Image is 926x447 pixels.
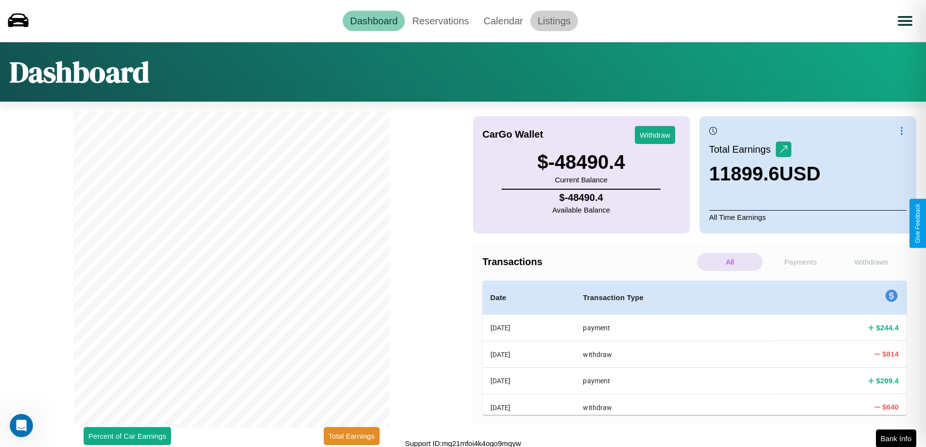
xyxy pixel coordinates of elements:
h4: Transaction Type [583,292,764,304]
p: Current Balance [538,173,625,186]
th: [DATE] [483,394,576,420]
p: Total Earnings [709,141,776,158]
th: [DATE] [483,341,576,367]
p: All [697,253,763,271]
p: Withdraws [839,253,904,271]
p: All Time Earnings [709,210,907,224]
h4: Transactions [483,256,695,268]
h4: $ 640 [882,402,899,412]
h1: Dashboard [10,52,149,92]
th: withdraw [575,394,772,420]
th: payment [575,315,772,341]
th: [DATE] [483,315,576,341]
div: Give Feedback [914,204,921,243]
p: Payments [768,253,833,271]
button: Percent of Car Earnings [84,427,171,445]
th: payment [575,368,772,394]
a: Dashboard [343,11,405,31]
button: Open menu [891,7,919,35]
h4: $ -48490.4 [552,192,610,203]
h4: $ 209.4 [876,375,899,386]
iframe: Intercom live chat [10,414,33,437]
a: Calendar [476,11,530,31]
a: Listings [530,11,578,31]
th: [DATE] [483,368,576,394]
button: Withdraw [635,126,675,144]
h4: CarGo Wallet [483,129,543,140]
h4: $ 814 [882,349,899,359]
h4: $ 244.4 [876,322,899,333]
a: Reservations [405,11,476,31]
th: withdraw [575,341,772,367]
h4: Date [490,292,568,304]
p: Available Balance [552,203,610,216]
h3: 11899.6 USD [709,163,821,185]
h3: $ -48490.4 [538,151,625,173]
button: Total Earnings [324,427,380,445]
